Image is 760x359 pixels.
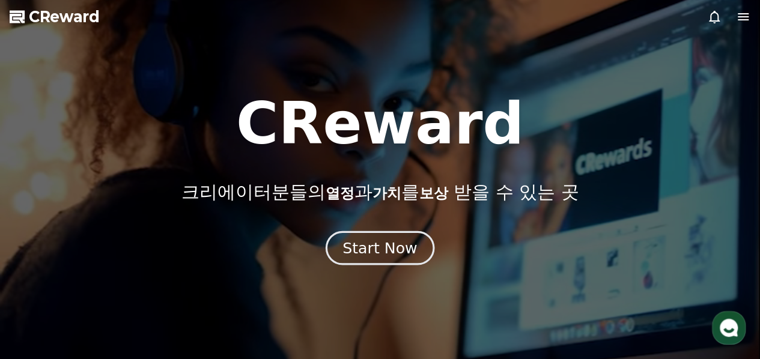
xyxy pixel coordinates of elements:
[325,185,354,202] span: 열정
[236,95,524,152] h1: CReward
[419,185,448,202] span: 보상
[181,181,579,203] p: 크리에이터분들의 과 를 받을 수 있는 곳
[110,278,124,288] span: 대화
[29,7,100,26] span: CReward
[155,259,231,289] a: 설정
[326,231,434,265] button: Start Now
[10,7,100,26] a: CReward
[79,259,155,289] a: 대화
[328,244,432,255] a: Start Now
[4,259,79,289] a: 홈
[186,277,200,287] span: 설정
[372,185,401,202] span: 가치
[38,277,45,287] span: 홈
[342,238,417,258] div: Start Now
